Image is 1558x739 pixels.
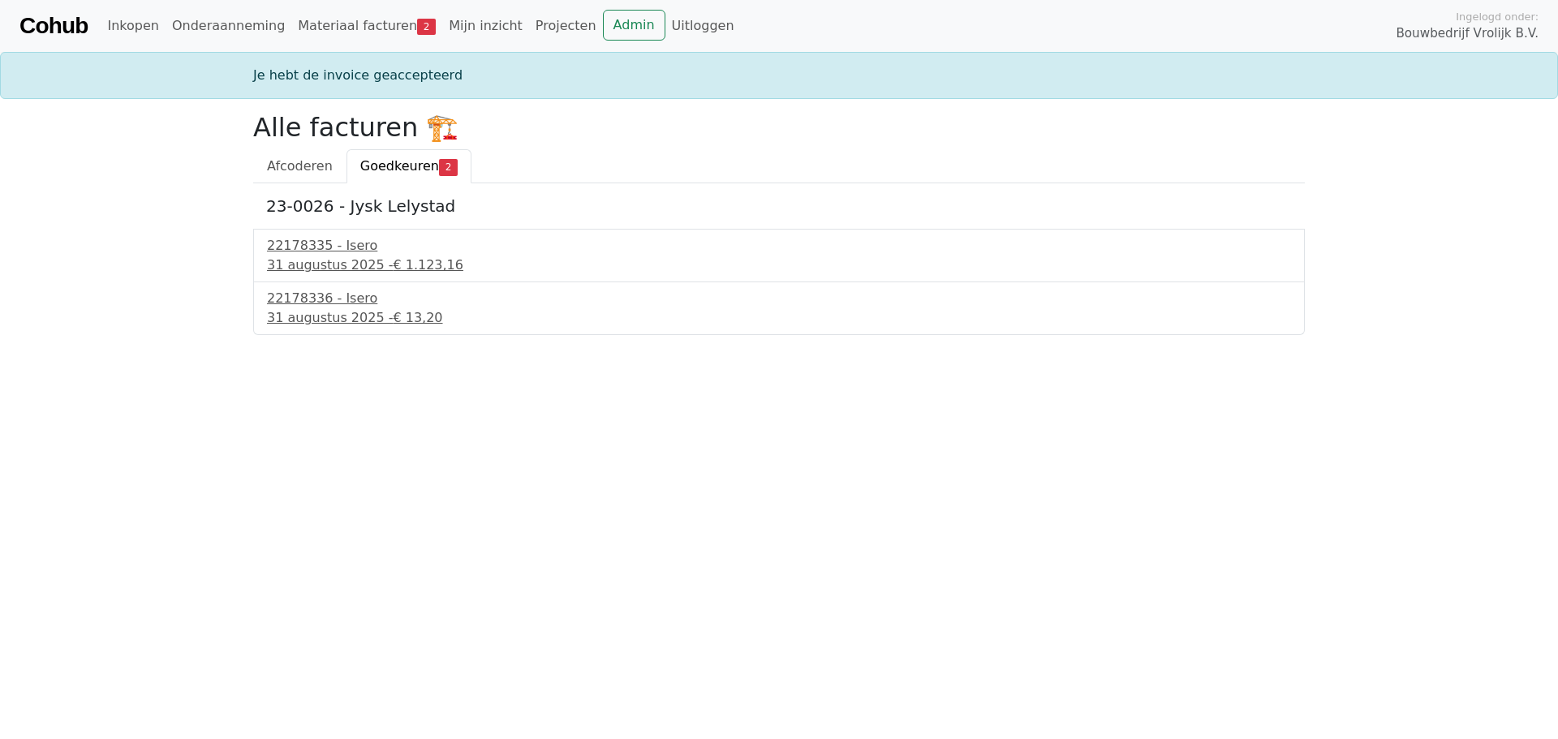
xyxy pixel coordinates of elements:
[393,310,442,325] span: € 13,20
[267,236,1291,275] a: 22178335 - Isero31 augustus 2025 -€ 1.123,16
[529,10,603,42] a: Projecten
[360,158,439,174] span: Goedkeuren
[439,159,458,175] span: 2
[1456,9,1539,24] span: Ingelogd onder:
[442,10,529,42] a: Mijn inzicht
[101,10,165,42] a: Inkopen
[19,6,88,45] a: Cohub
[267,158,333,174] span: Afcoderen
[393,257,463,273] span: € 1.123,16
[266,196,1292,216] h5: 23-0026 - Jysk Lelystad
[346,149,471,183] a: Goedkeuren2
[243,66,1315,85] div: Je hebt de invoice geaccepteerd
[267,308,1291,328] div: 31 augustus 2025 -
[1396,24,1539,43] span: Bouwbedrijf Vrolijk B.V.
[253,149,346,183] a: Afcoderen
[267,289,1291,308] div: 22178336 - Isero
[291,10,442,42] a: Materiaal facturen2
[166,10,291,42] a: Onderaanneming
[417,19,436,35] span: 2
[603,10,665,41] a: Admin
[267,256,1291,275] div: 31 augustus 2025 -
[267,289,1291,328] a: 22178336 - Isero31 augustus 2025 -€ 13,20
[253,112,1305,143] h2: Alle facturen 🏗️
[665,10,741,42] a: Uitloggen
[267,236,1291,256] div: 22178335 - Isero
